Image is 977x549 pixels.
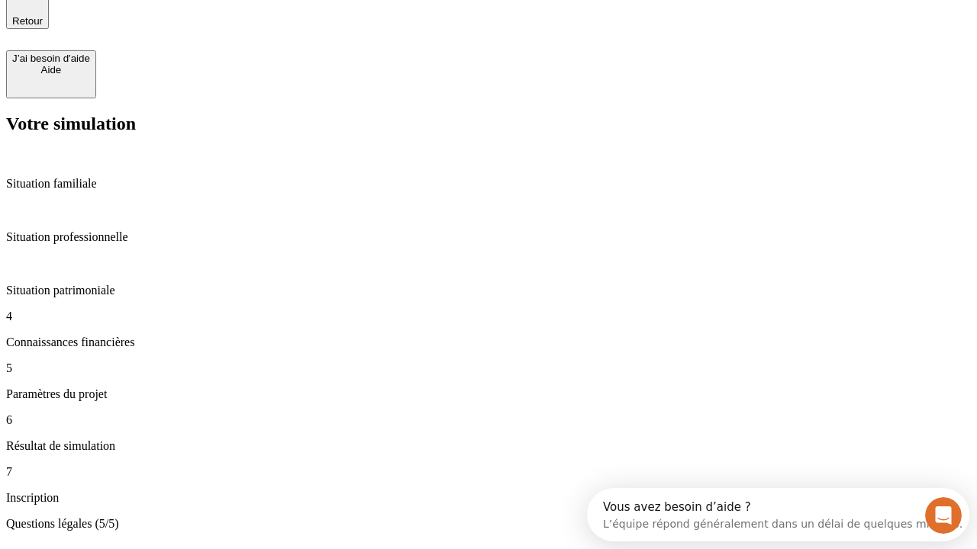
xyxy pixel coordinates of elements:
p: Connaissances financières [6,335,971,349]
button: J’ai besoin d'aideAide [6,50,96,98]
p: 7 [6,465,971,479]
p: Situation familiale [6,177,971,191]
p: 6 [6,413,971,427]
p: Situation patrimoniale [6,284,971,297]
div: Ouvrir le Messenger Intercom [6,6,421,48]
p: Inscription [6,491,971,505]
p: 4 [6,310,971,323]
div: Aide [12,64,90,75]
p: Paramètres du projet [6,387,971,401]
iframe: Intercom live chat [925,497,962,534]
div: L’équipe répond généralement dans un délai de quelques minutes. [16,25,376,41]
h2: Votre simulation [6,114,971,134]
div: Vous avez besoin d’aide ? [16,13,376,25]
div: J’ai besoin d'aide [12,53,90,64]
p: Situation professionnelle [6,230,971,244]
p: Questions légales (5/5) [6,517,971,531]
p: Résultat de simulation [6,439,971,453]
p: 5 [6,361,971,375]
iframe: Intercom live chat discovery launcher [587,488,969,541]
span: Retour [12,15,43,27]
